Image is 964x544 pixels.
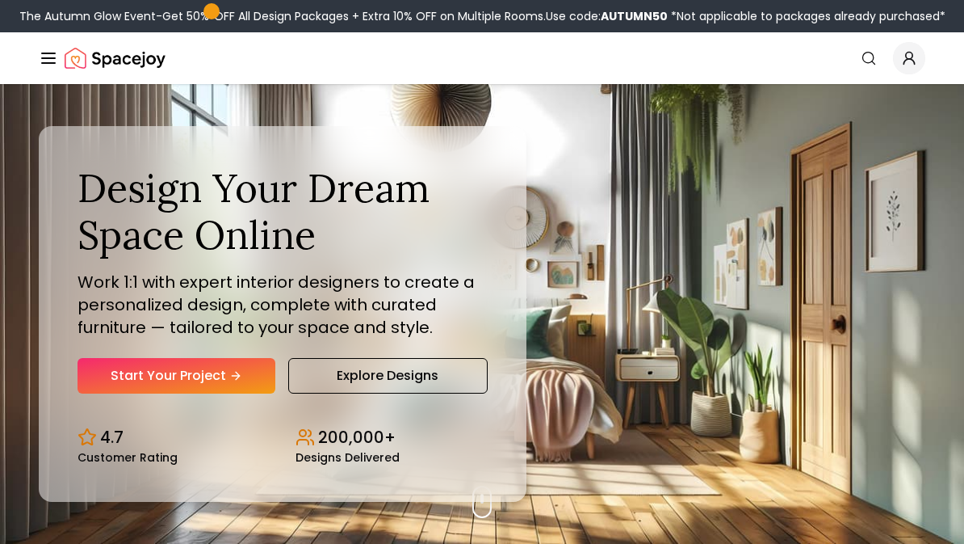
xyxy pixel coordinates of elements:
a: Explore Designs [288,358,488,394]
a: Start Your Project [78,358,275,394]
b: AUTUMN50 [601,8,668,24]
p: 200,000+ [318,426,396,449]
small: Designs Delivered [295,452,400,463]
p: Work 1:1 with expert interior designers to create a personalized design, complete with curated fu... [78,271,488,339]
img: Spacejoy Logo [65,42,166,74]
span: Use code: [546,8,668,24]
small: Customer Rating [78,452,178,463]
a: Spacejoy [65,42,166,74]
span: *Not applicable to packages already purchased* [668,8,945,24]
p: 4.7 [100,426,124,449]
div: Design stats [78,413,488,463]
h1: Design Your Dream Space Online [78,165,488,258]
div: The Autumn Glow Event-Get 50% OFF All Design Packages + Extra 10% OFF on Multiple Rooms. [19,8,945,24]
nav: Global [39,32,925,84]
